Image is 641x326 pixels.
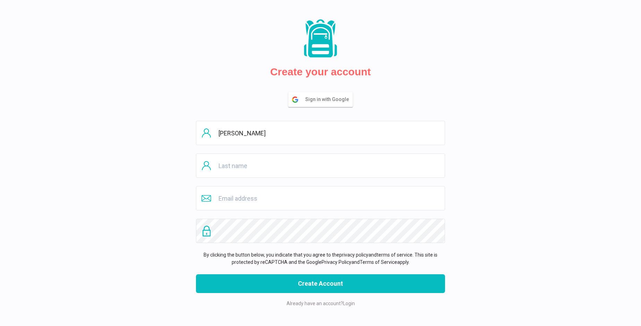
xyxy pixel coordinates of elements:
[360,259,397,265] a: Terms of Service
[343,301,355,306] a: Login
[288,92,353,107] button: Sign in with Google
[196,300,445,307] p: Already have an account?
[377,252,412,258] a: terms of service
[301,19,340,59] img: Packs logo
[196,251,445,266] p: By clicking the button below, you indicate that you agree to the and . This site is protected by ...
[196,186,445,210] input: Email address
[196,121,445,145] input: First name
[196,153,445,178] input: Last name
[270,66,371,78] h2: Create your account
[196,274,445,293] button: Create Account
[339,252,368,258] a: privacy policy
[322,259,351,265] a: Privacy Policy
[305,92,352,107] span: Sign in with Google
